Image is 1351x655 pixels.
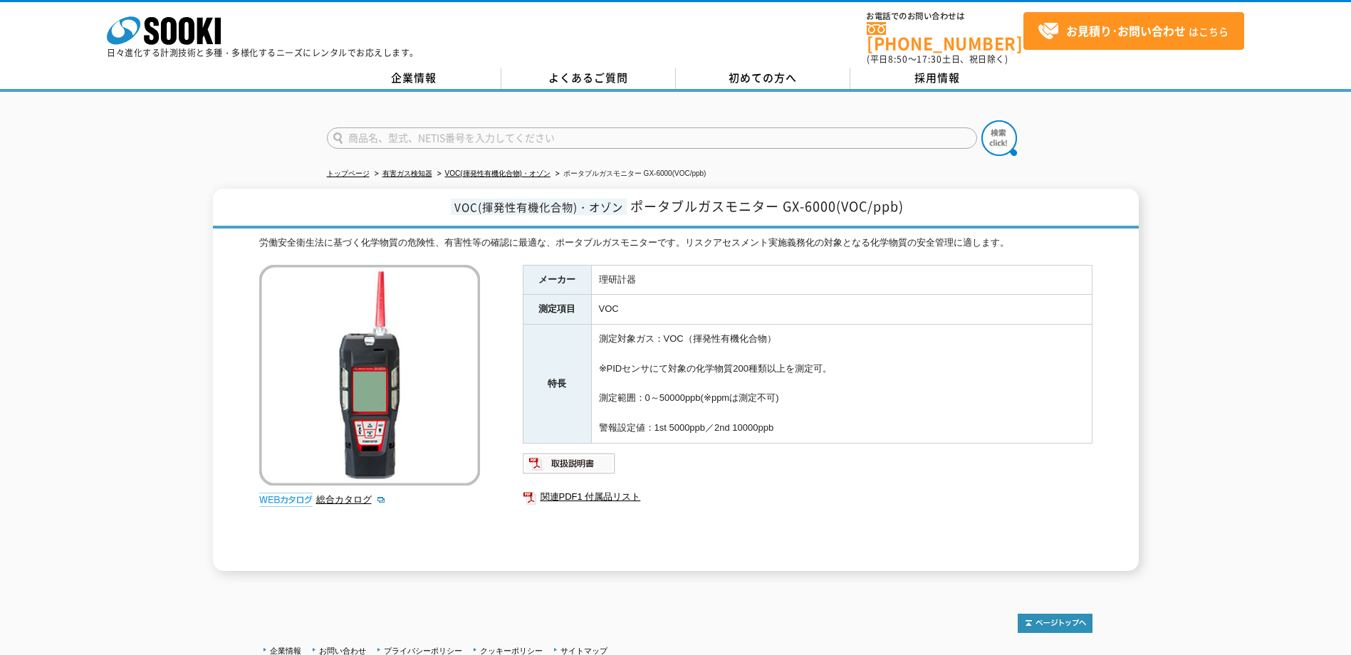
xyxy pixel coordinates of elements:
[867,53,1008,65] span: (平日 ～ 土日、祝日除く)
[676,68,850,89] a: 初めての方へ
[888,53,908,65] span: 8:50
[327,169,370,177] a: トップページ
[523,488,1092,506] a: 関連PDF1 付属品リスト
[451,199,627,215] span: VOC(揮発性有機化合物)・オゾン
[1018,614,1092,633] img: トップページへ
[384,646,462,655] a: プライバシーポリシー
[523,461,616,472] a: 取扱説明書
[867,12,1023,21] span: お電話でのお問い合わせは
[107,48,419,57] p: 日々進化する計測技術と多種・多様化するニーズにレンタルでお応えします。
[523,265,591,295] th: メーカー
[259,265,480,486] img: ポータブルガスモニター GX-6000(VOC/ppb)
[729,70,797,85] span: 初めての方へ
[327,127,977,149] input: 商品名、型式、NETIS番号を入力してください
[501,68,676,89] a: よくあるご質問
[523,452,616,475] img: 取扱説明書
[1038,21,1229,42] span: はこちら
[630,197,904,216] span: ポータブルガスモニター GX-6000(VOC/ppb)
[981,120,1017,156] img: btn_search.png
[382,169,432,177] a: 有害ガス検知器
[1066,22,1186,39] strong: お見積り･お問い合わせ
[270,646,301,655] a: 企業情報
[867,22,1023,51] a: [PHONE_NUMBER]
[591,265,1092,295] td: 理研計器
[327,68,501,89] a: 企業情報
[259,236,1092,251] div: 労働安全衛生法に基づく化学物質の危険性、有害性等の確認に最適な、ポータブルガスモニターです。リスクアセスメント実施義務化の対象となる化学物質の安全管理に適します。
[591,325,1092,444] td: 測定対象ガス：VOC（揮発性有機化合物） ※PIDセンサにて対象の化学物質200種類以上を測定可。 測定範囲：0～50000ppb(※ppmは測定不可) 警報設定値：1st 5000ppb／2n...
[553,167,706,182] li: ポータブルガスモニター GX-6000(VOC/ppb)
[523,325,591,444] th: 特長
[316,494,386,505] a: 総合カタログ
[445,169,551,177] a: VOC(揮発性有機化合物)・オゾン
[259,493,313,507] img: webカタログ
[591,295,1092,325] td: VOC
[523,295,591,325] th: 測定項目
[560,646,607,655] a: サイトマップ
[480,646,543,655] a: クッキーポリシー
[319,646,366,655] a: お問い合わせ
[850,68,1025,89] a: 採用情報
[917,53,942,65] span: 17:30
[1023,12,1244,50] a: お見積り･お問い合わせはこちら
